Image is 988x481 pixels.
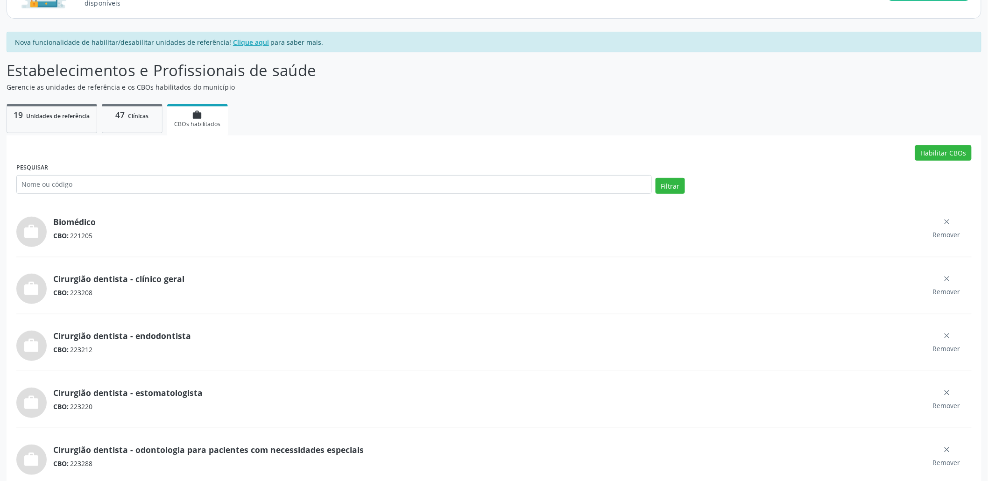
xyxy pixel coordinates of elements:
[656,178,685,194] button: Filtrar
[53,345,69,354] span: CBO:
[933,401,960,410] span: Remover
[53,402,922,411] div: 223220
[53,345,922,354] div: 223212
[53,231,69,240] span: CBO:
[53,388,203,398] a: Cirurgião dentista - estomatologista
[174,120,220,128] span: CBOs habilitados
[192,110,203,120] i: work
[128,112,148,120] span: Clínicas
[53,288,69,297] span: CBO:
[14,109,23,120] span: 19
[933,344,960,354] span: Remover
[53,402,69,411] span: CBO:
[7,32,981,52] div: Nova funcionalidade de habilitar/desabilitar unidades de referência! para saber mais.
[53,331,191,341] a: Cirurgião dentista - endodontista
[933,458,960,467] span: Remover
[53,445,364,455] a: Cirurgião dentista - odontologia para pacientes com necessidades especiais
[23,394,40,411] i: work
[942,217,952,226] ion-icon: close outline
[942,445,952,454] ion-icon: close outline
[16,161,48,175] label: PESQUISAR
[53,459,69,468] span: CBO:
[27,112,90,120] span: Unidades de referência
[16,175,652,194] input: Nome ou código
[23,337,40,354] i: work
[232,37,271,47] a: Clique aqui
[53,217,96,227] a: Biomédico
[7,82,689,92] p: Gerencie as unidades de referência e os CBOs habilitados do município
[53,274,184,284] a: Cirurgião dentista - clínico geral
[23,280,40,297] i: work
[53,459,922,468] div: 223288
[7,59,689,82] p: Estabelecimentos e Profissionais de saúde
[933,230,960,240] span: Remover
[915,145,972,161] button: Habilitar CBOs
[53,288,922,297] div: 223208
[942,388,952,397] ion-icon: close outline
[933,287,960,297] span: Remover
[942,331,952,340] ion-icon: close outline
[942,274,952,283] ion-icon: close outline
[115,109,125,120] span: 47
[23,223,40,240] i: work
[53,231,922,240] div: 221205
[233,38,269,47] u: Clique aqui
